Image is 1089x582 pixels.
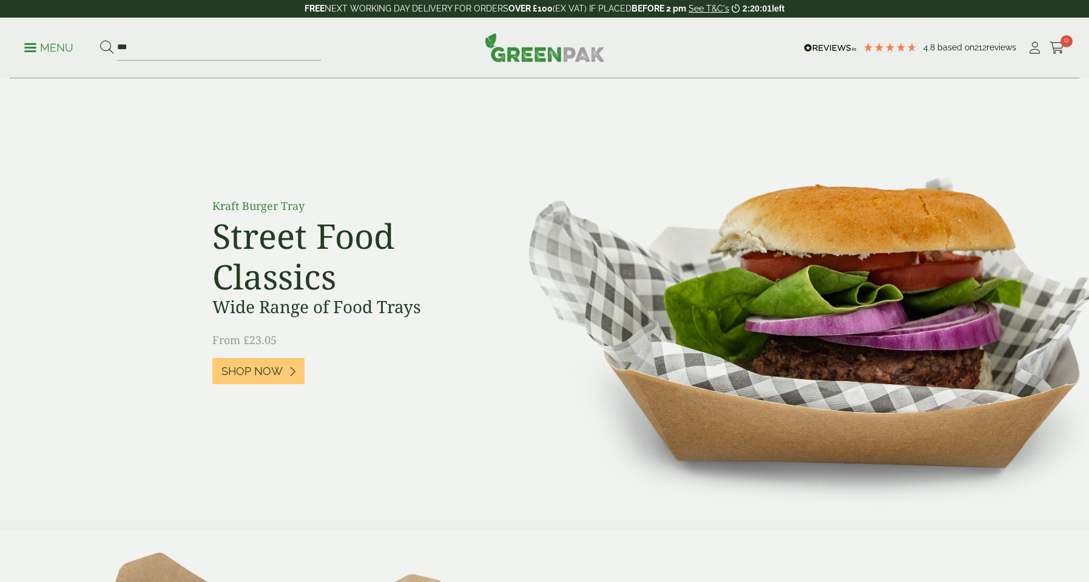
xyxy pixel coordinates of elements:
[986,42,1016,52] span: reviews
[1060,35,1073,47] span: 0
[743,4,772,13] span: 2:20:01
[305,4,325,13] strong: FREE
[212,333,277,347] span: From £23.05
[212,215,485,297] h2: Street Food Classics
[689,4,729,13] a: See T&C's
[24,41,73,53] a: Menu
[772,4,784,13] span: left
[923,42,937,52] span: 4.8
[937,42,974,52] span: Based on
[1050,42,1065,54] i: Cart
[212,198,485,214] p: Kraft Burger Tray
[863,42,917,53] div: 4.79 Stars
[1027,42,1042,54] i: My Account
[490,79,1089,520] img: Street Food Classics
[804,44,857,52] img: REVIEWS.io
[24,41,73,55] p: Menu
[632,4,686,13] strong: BEFORE 2 pm
[974,42,986,52] span: 212
[508,4,553,13] strong: OVER £100
[1050,39,1065,57] a: 0
[485,33,605,62] img: GreenPak Supplies
[212,358,305,384] a: Shop Now
[221,365,283,378] span: Shop Now
[212,297,485,317] h3: Wide Range of Food Trays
